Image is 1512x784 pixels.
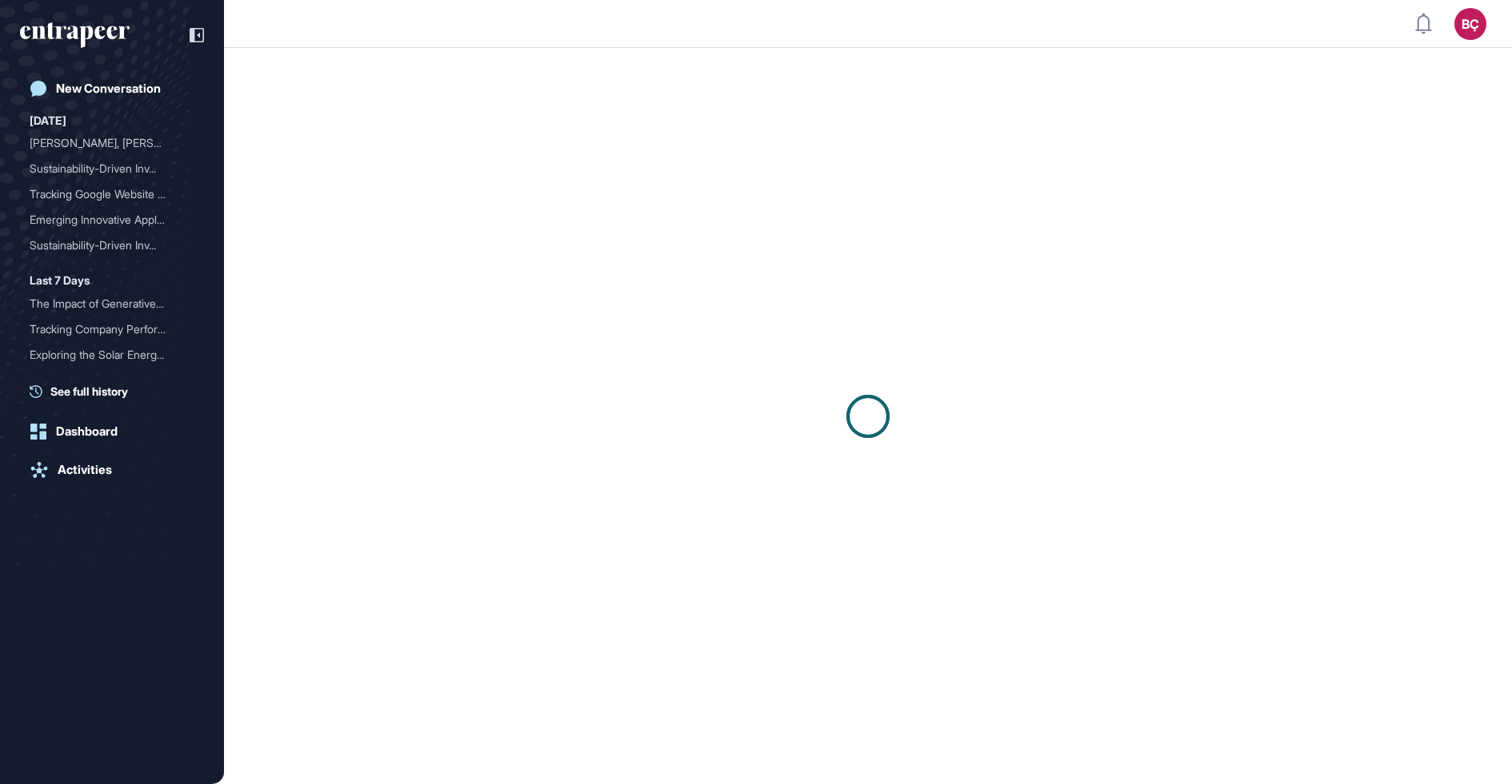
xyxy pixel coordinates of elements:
[20,73,204,105] a: New Conversation
[50,383,128,400] span: See full history
[30,156,194,181] div: Sustainability-Driven Investment Strategies in the Global Glass and Chemicals Industry: Impact of...
[56,424,118,439] div: Dashboard
[30,207,194,233] div: Emerging Innovative Applications in the Glass Industry and Their Impact on Investment Strategies
[56,82,161,96] div: New Conversation
[30,291,194,316] div: The Impact of Generative AI on Enterprise IT Services and Opportunities for KoçSistem in System I...
[30,342,194,368] div: Exploring the Solar Energy Glass Market: Trends, Technologies, and Opportunities
[30,181,182,207] div: Tracking Google Website A...
[1454,8,1486,40] button: BÇ
[30,291,182,316] div: The Impact of Generative ...
[20,22,130,48] div: entrapeer-logo
[30,233,194,258] div: Sustainability-Driven Investment Strategies in the Global Glass and Chemicals Industry and the Im...
[58,463,112,477] div: Activities
[30,130,194,156] div: Erazer, Asus ROG ve Asus TUF Serisi'nin Rakiplerini Analiz Etme
[30,111,66,130] div: [DATE]
[30,156,182,181] div: Sustainability-Driven Inv...
[30,181,194,207] div: Tracking Google Website Access
[30,342,182,368] div: Exploring the Solar Energ...
[20,454,204,486] a: Activities
[20,416,204,448] a: Dashboard
[30,368,194,393] div: Düşen Soda Külü Fiyatlarının Büyük Tedarikçiler Tarafından Çözümü
[30,207,182,233] div: Emerging Innovative Appli...
[30,368,182,393] div: Düşen Soda Külü Fiyatları...
[30,316,194,342] div: Tracking Company Performance: UiPath
[30,383,204,400] a: See full history
[30,233,182,258] div: Sustainability-Driven Inv...
[30,130,182,156] div: [PERSON_NAME], [PERSON_NAME] ve Asus ...
[30,271,90,290] div: Last 7 Days
[30,316,182,342] div: Tracking Company Performa...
